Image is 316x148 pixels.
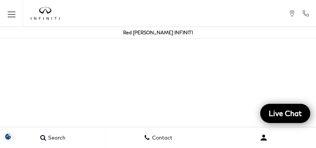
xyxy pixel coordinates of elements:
a: Live Chat [260,104,310,123]
img: INFINITI [31,7,60,20]
a: infiniti [31,7,60,20]
button: Open user profile menu [211,128,316,147]
span: Search [46,135,65,141]
span: Live Chat [265,108,306,118]
a: Red [PERSON_NAME] INFINITI [123,30,193,35]
span: Contact [150,135,172,141]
